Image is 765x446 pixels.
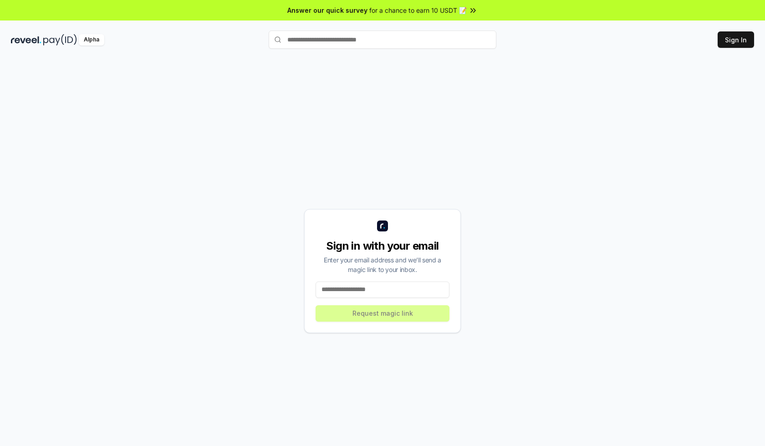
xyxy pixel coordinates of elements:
[287,5,367,15] span: Answer our quick survey
[369,5,467,15] span: for a chance to earn 10 USDT 📝
[316,255,449,274] div: Enter your email address and we’ll send a magic link to your inbox.
[11,34,41,46] img: reveel_dark
[43,34,77,46] img: pay_id
[316,239,449,253] div: Sign in with your email
[718,31,754,48] button: Sign In
[377,220,388,231] img: logo_small
[79,34,104,46] div: Alpha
